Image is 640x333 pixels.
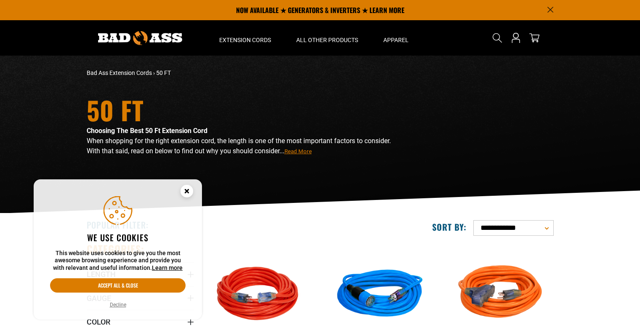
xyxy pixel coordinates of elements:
[219,36,271,44] span: Extension Cords
[87,69,152,76] a: Bad Ass Extension Cords
[87,97,394,123] h1: 50 FT
[153,69,155,76] span: ›
[296,36,358,44] span: All Other Products
[284,148,312,155] span: Read More
[491,31,504,45] summary: Search
[371,20,421,56] summary: Apparel
[98,31,182,45] img: Bad Ass Extension Cords
[207,20,284,56] summary: Extension Cords
[87,127,207,135] strong: Choosing The Best 50 Ft Extension Cord
[34,179,202,320] aside: Cookie Consent
[50,278,186,293] button: Accept all & close
[87,136,394,156] p: When shopping for the right extension cord, the length is one of the most important factors to co...
[284,20,371,56] summary: All Other Products
[87,317,110,327] span: Color
[432,221,467,232] label: Sort by:
[383,36,409,44] span: Apparel
[50,232,186,243] h2: We use cookies
[156,69,171,76] span: 50 FT
[87,69,394,77] nav: breadcrumbs
[50,250,186,272] p: This website uses cookies to give you the most awesome browsing experience and provide you with r...
[107,301,129,309] button: Decline
[152,264,183,271] a: Learn more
